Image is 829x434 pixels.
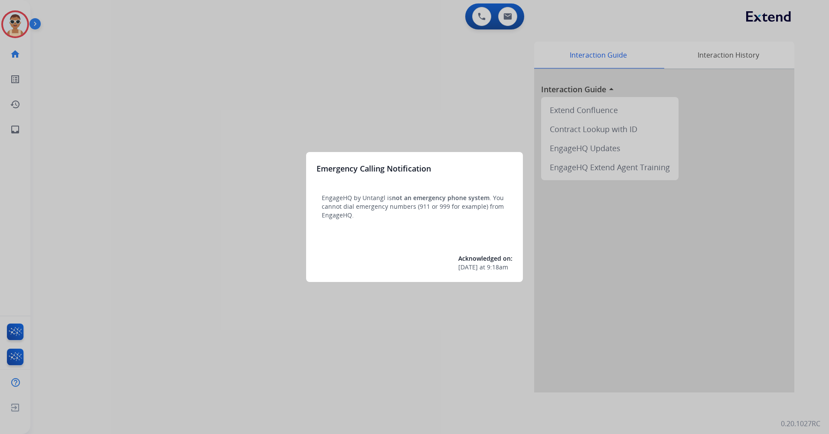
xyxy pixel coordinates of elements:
span: not an emergency phone system [392,194,490,202]
span: [DATE] [458,263,478,272]
p: EngageHQ by Untangl is . You cannot dial emergency numbers (911 or 999 for example) from EngageHQ. [322,194,507,220]
span: 9:18am [487,263,508,272]
h3: Emergency Calling Notification [317,162,431,175]
p: 0.20.1027RC [781,418,820,429]
span: Acknowledged on: [458,254,512,262]
div: at [458,263,512,272]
